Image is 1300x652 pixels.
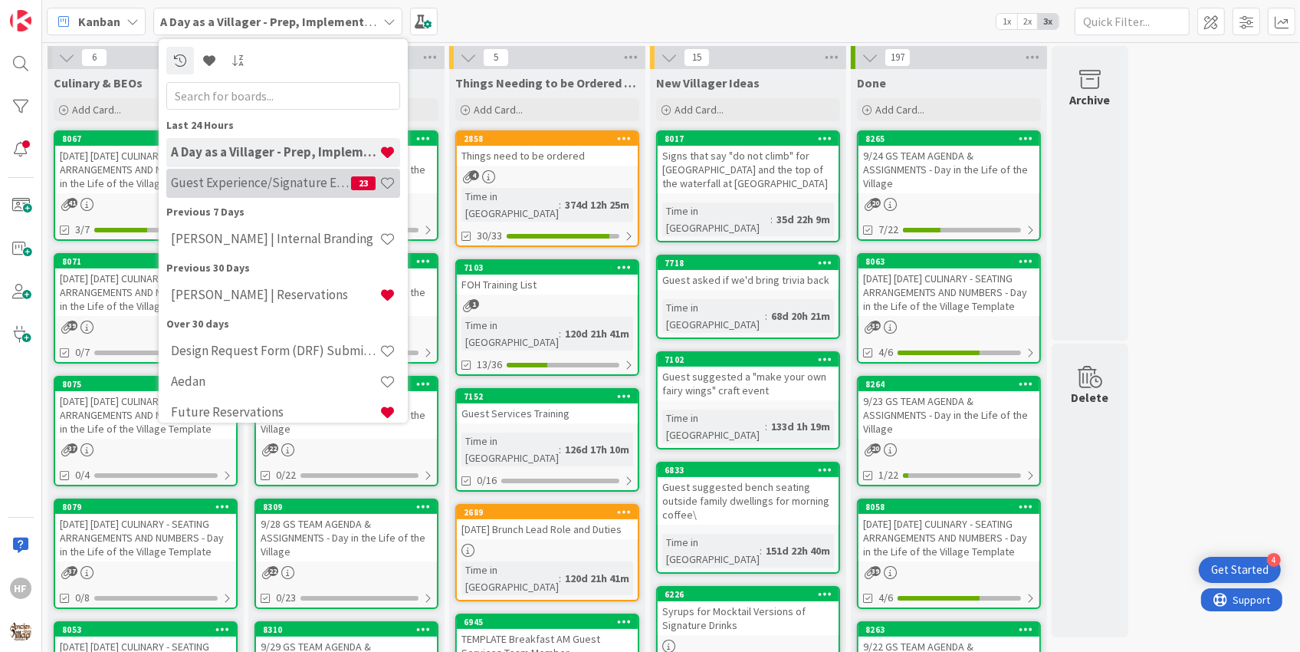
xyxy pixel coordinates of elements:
[871,566,881,576] span: 39
[276,590,296,606] span: 0/23
[75,467,90,483] span: 0/4
[871,443,881,453] span: 20
[773,211,834,228] div: 35d 22h 9m
[474,103,523,117] span: Add Card...
[62,256,236,267] div: 8071
[656,75,760,91] span: New Villager Ideas
[871,321,881,331] span: 39
[464,262,638,273] div: 7103
[1017,14,1038,29] span: 2x
[760,542,762,559] span: :
[67,566,77,576] span: 37
[477,228,502,244] span: 30/33
[166,260,400,276] div: Previous 30 Days
[171,343,379,358] h4: Design Request Form (DRF) Submittals
[457,261,638,295] div: 7103FOH Training List
[658,256,839,290] div: 7718Guest asked if we'd bring trivia back
[858,132,1039,146] div: 8265
[55,500,236,514] div: 8079
[477,473,497,489] span: 0/16
[765,308,767,324] span: :
[871,198,881,208] span: 20
[885,48,911,67] span: 197
[878,467,898,483] span: 1/22
[55,255,236,316] div: 8071[DATE] [DATE] CULINARY - SEATING ARRANGEMENTS AND NUMBERS - Day in the Life of the Village Te...
[10,621,31,642] img: avatar
[457,132,638,146] div: 2858
[461,317,559,351] div: Time in [GEOGRAPHIC_DATA]
[457,390,638,423] div: 7152Guest Services Training
[166,204,400,220] div: Previous 7 Days
[858,623,1039,637] div: 8263
[464,507,638,518] div: 2689
[875,103,924,117] span: Add Card...
[171,287,379,302] h4: [PERSON_NAME] | Reservations
[55,255,236,268] div: 8071
[469,170,479,180] span: 4
[1267,553,1281,567] div: 4
[858,268,1039,316] div: [DATE] [DATE] CULINARY - SEATING ARRANGEMENTS AND NUMBERS - Day in the Life of the Village Template
[658,477,839,525] div: Guest suggested bench seating outside family dwellings for morning coffee\
[658,132,839,146] div: 8017
[62,133,236,144] div: 8067
[658,588,839,601] div: 6226
[767,418,834,435] div: 133d 1h 19m
[276,467,296,483] span: 0/22
[561,441,633,458] div: 126d 17h 10m
[81,48,107,67] span: 6
[67,321,77,331] span: 39
[658,270,839,290] div: Guest asked if we'd bring trivia back
[878,344,893,361] span: 4/6
[67,198,77,208] span: 41
[865,379,1039,390] div: 8264
[865,502,1039,512] div: 8058
[858,255,1039,316] div: 8063[DATE] [DATE] CULINARY - SEATING ARRANGEMENTS AND NUMBERS - Day in the Life of the Village Te...
[662,203,770,236] div: Time in [GEOGRAPHIC_DATA]
[55,623,236,637] div: 8053
[55,132,236,193] div: 8067[DATE] [DATE] CULINARY - SEATING ARRANGEMENTS AND NUMBERS - Day in the Life of the Village Te...
[54,75,143,91] span: Culinary & BEOs
[665,354,839,365] div: 7102
[762,542,834,559] div: 151d 22h 40m
[858,146,1039,193] div: 9/24 GS TEAM AGENDA & ASSIGNMENTS - Day in the Life of the Village
[865,256,1039,267] div: 8063
[55,500,236,561] div: 8079[DATE] [DATE] CULINARY - SEATING ARRANGEMENTS AND NUMBERS - Day in the Life of the Village Te...
[561,570,633,587] div: 120d 21h 41m
[171,404,379,420] h4: Future Reservations
[67,443,77,453] span: 37
[477,357,502,373] span: 13/36
[171,175,351,190] h4: Guest Experience/Signature Events
[658,367,839,400] div: Guest suggested a "make your own fairy wings" craft event
[457,519,638,539] div: [DATE] Brunch Lead Role and Duties
[171,144,379,160] h4: A Day as a Villager - Prep, Implement and Execute
[75,590,90,606] span: 0/8
[457,403,638,423] div: Guest Services Training
[483,48,509,67] span: 5
[457,261,638,275] div: 7103
[559,441,561,458] span: :
[765,418,767,435] span: :
[256,500,437,561] div: 83099/28 GS TEAM AGENDA & ASSIGNMENTS - Day in the Life of the Village
[878,222,898,238] span: 7/22
[469,299,479,309] span: 1
[658,463,839,477] div: 6833
[166,82,400,110] input: Search for boards...
[658,256,839,270] div: 7718
[858,514,1039,561] div: [DATE] [DATE] CULINARY - SEATING ARRANGEMENTS AND NUMBERS - Day in the Life of the Village Template
[662,534,760,568] div: Time in [GEOGRAPHIC_DATA]
[256,623,437,637] div: 8310
[658,588,839,635] div: 6226Syrups for Mocktail Versions of Signature Drinks
[857,75,886,91] span: Done
[658,353,839,367] div: 7102
[559,325,561,342] span: :
[561,325,633,342] div: 120d 21h 41m
[865,624,1039,635] div: 8263
[658,463,839,525] div: 6833Guest suggested bench seating outside family dwellings for morning coffee\
[171,231,379,246] h4: [PERSON_NAME] | Internal Branding
[684,48,710,67] span: 15
[658,132,839,193] div: 8017Signs that say "do not climb" for [GEOGRAPHIC_DATA] and the top of the waterfall at [GEOGRAPH...
[166,117,400,133] div: Last 24 Hours
[457,146,638,166] div: Things need to be ordered
[62,379,236,390] div: 8075
[665,258,839,268] div: 7718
